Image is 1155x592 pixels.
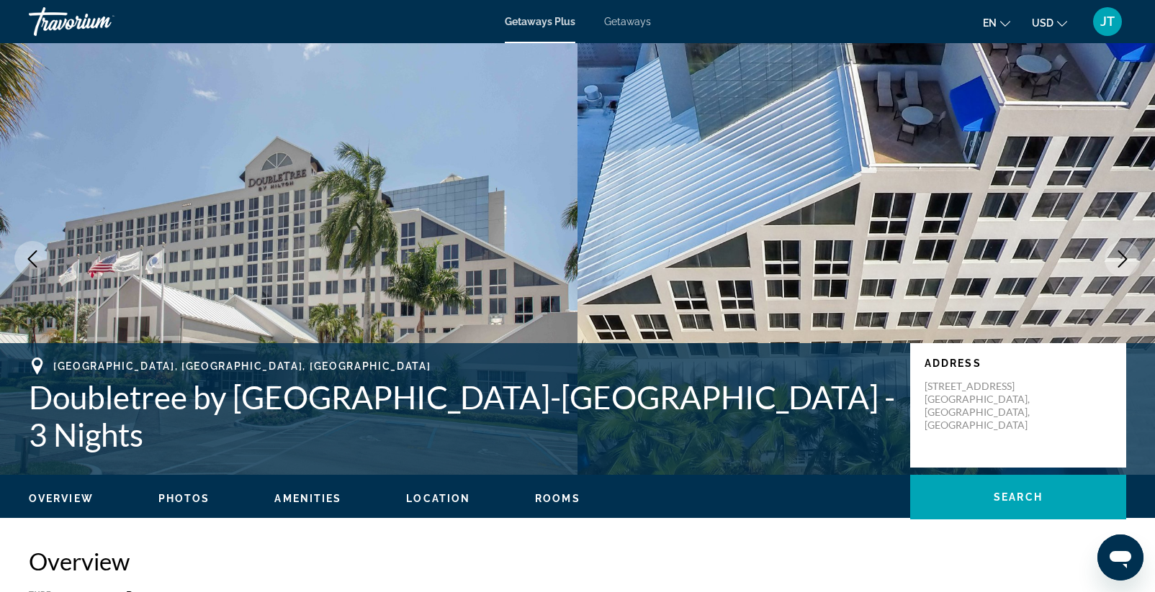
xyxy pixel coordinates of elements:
button: Location [406,492,470,505]
span: Search [994,491,1043,503]
button: Next image [1105,241,1141,277]
span: Amenities [274,493,341,504]
span: Location [406,493,470,504]
p: Address [925,358,1112,369]
button: Amenities [274,492,341,505]
a: Getaways Plus [505,16,575,27]
button: Previous image [14,241,50,277]
button: Search [910,475,1126,519]
button: Change currency [1032,12,1067,33]
h2: Overview [29,547,1126,575]
a: Getaways [604,16,651,27]
span: Photos [158,493,210,504]
a: Travorium [29,3,173,40]
button: User Menu [1089,6,1126,37]
span: Rooms [535,493,580,504]
span: en [983,17,997,29]
span: USD [1032,17,1053,29]
p: [STREET_ADDRESS] [GEOGRAPHIC_DATA], [GEOGRAPHIC_DATA], [GEOGRAPHIC_DATA] [925,380,1040,432]
iframe: Button to launch messaging window [1097,534,1143,580]
span: [GEOGRAPHIC_DATA], [GEOGRAPHIC_DATA], [GEOGRAPHIC_DATA] [53,360,431,372]
span: JT [1100,14,1115,29]
button: Overview [29,492,94,505]
span: Overview [29,493,94,504]
button: Rooms [535,492,580,505]
h1: Doubletree by [GEOGRAPHIC_DATA]-[GEOGRAPHIC_DATA] - 3 Nights [29,378,896,453]
button: Change language [983,12,1010,33]
button: Photos [158,492,210,505]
